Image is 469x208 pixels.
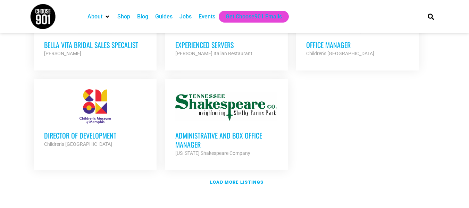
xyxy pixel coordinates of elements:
h3: Experienced Servers [175,40,277,49]
a: Events [199,13,215,21]
a: Blog [137,13,148,21]
h3: Bella Vita Bridal Sales Specalist [44,40,146,49]
strong: [PERSON_NAME] [44,51,81,56]
a: Shop [117,13,130,21]
strong: Load more listings [210,180,263,185]
a: Get Choose901 Emails [226,13,282,21]
strong: [US_STATE] Shakespeare Company [175,150,250,156]
strong: [PERSON_NAME] Italian Restaurant [175,51,252,56]
a: Jobs [179,13,192,21]
a: Director of Development Children's [GEOGRAPHIC_DATA] [34,79,157,159]
h3: Office Manager [306,40,408,49]
strong: Children's [GEOGRAPHIC_DATA] [44,141,112,147]
strong: Children's [GEOGRAPHIC_DATA] [306,51,374,56]
div: About [84,11,114,23]
div: Search [425,11,436,22]
a: About [87,13,102,21]
a: Guides [155,13,173,21]
h3: Director of Development [44,131,146,140]
a: Administrative and Box Office Manager [US_STATE] Shakespeare Company [165,79,288,168]
a: Load more listings [30,174,439,190]
h3: Administrative and Box Office Manager [175,131,277,149]
nav: Main nav [84,11,416,23]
